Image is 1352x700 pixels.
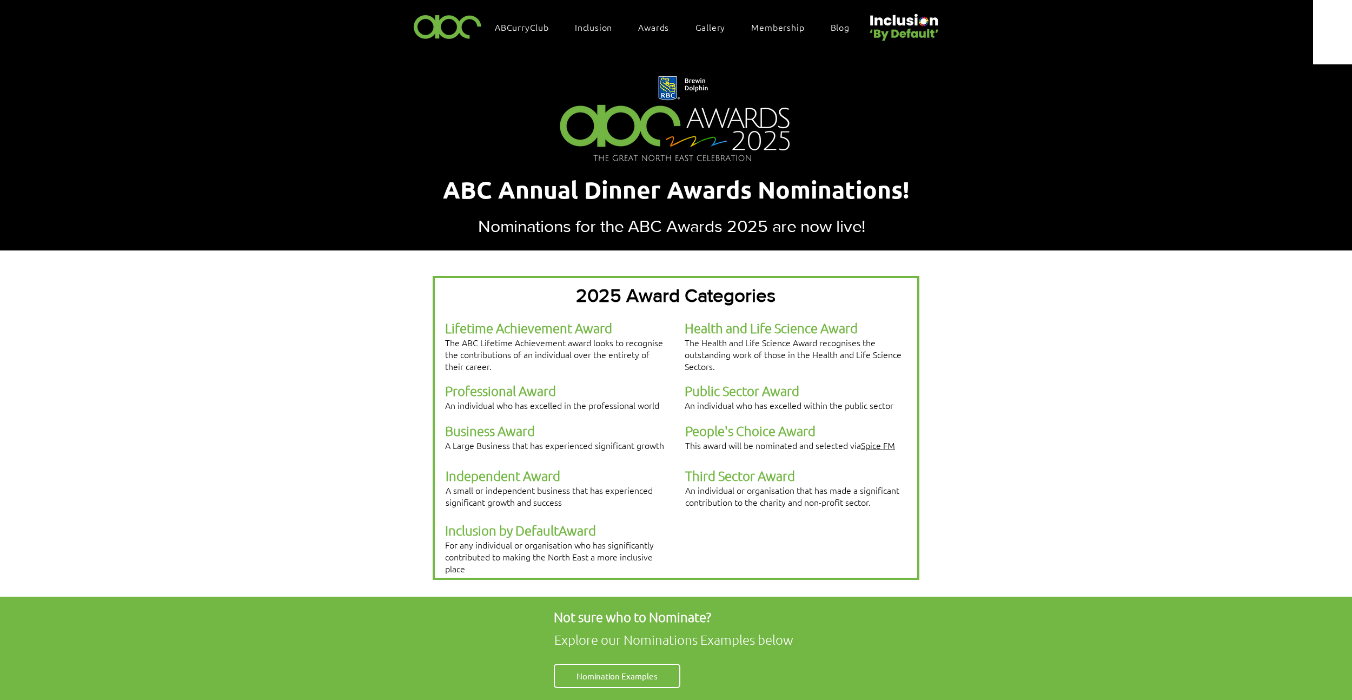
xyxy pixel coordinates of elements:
img: ABC-Logo-Blank-Background-01-01-2.png [410,10,485,42]
span: Lifetime Achievement Award [445,320,612,336]
span: Blog [831,21,850,33]
span: Health and Life Science Award [685,320,858,336]
a: Membership [746,16,820,38]
span: The Health and Life Science Award recognises the outstanding work of those in the Health and Life... [685,336,902,372]
span: People's Choice Award [685,422,816,439]
span: ABCurryClub [495,21,549,33]
span: The ABC Lifetime Achievement award looks to recognise the contributions of an individual over the... [445,336,663,372]
a: Gallery [690,16,742,38]
span: For any individual or organisation who has significantly contributed to making the North East a m... [445,539,654,574]
span: Award [559,522,596,538]
span: A Large Business that has experienced significant growth [445,439,664,451]
span: A small or independent business that has experienced significant growth and success [446,484,653,508]
span: efault [525,522,559,538]
span: An individual or organisation that has made a significant contribution to the charity and non-pro... [685,484,899,508]
span: Not sure who to Nominate? [554,609,711,625]
span: Inclusion by D [445,522,525,538]
span: Nominations for the ABC Awards 2025 are now live! [478,216,865,235]
a: Blog [825,16,866,38]
span: Membership [751,21,804,33]
span: Public Sector Award [685,382,799,399]
div: Inclusion [569,16,628,38]
span: Business Award [445,422,535,439]
span: ABC Annual Dinner Awards Nominations! [443,175,910,204]
span: An individual who has excelled in the professional world [445,399,659,411]
a: ABCurryClub [489,16,565,38]
img: Untitled design (22).png [866,5,940,42]
span: This award will be nominated and selected via [685,439,895,451]
div: Awards [633,16,685,38]
span: 2025 Award Categories [576,285,776,306]
span: Independent Award [446,467,560,484]
span: Gallery [695,21,726,33]
span: Professional Award [445,382,556,399]
a: Spice FM [861,439,895,451]
span: Explore our Nominations Examples below [554,631,793,648]
span: Nomination Examples [576,670,658,682]
img: Northern Insights Double Pager Apr 2025.png [546,61,806,179]
span: An individual who has excelled within the public sector [685,399,893,411]
span: Awards [638,21,669,33]
a: Nomination Examples [554,664,680,688]
span: Inclusion [575,21,612,33]
span: Third Sector Award [685,467,795,484]
nav: Site [489,16,866,38]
